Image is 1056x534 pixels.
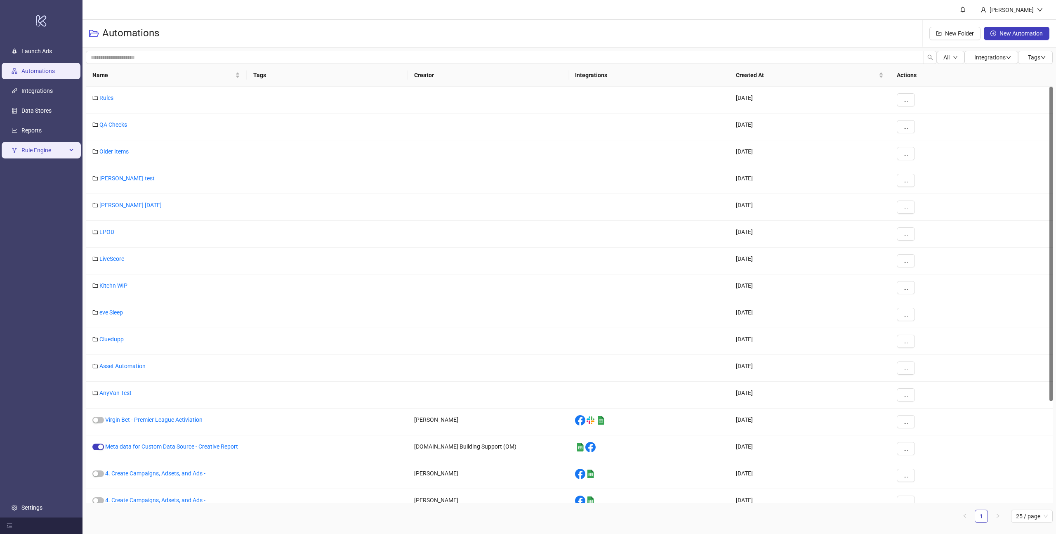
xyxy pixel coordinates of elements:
a: LPOD [99,229,114,235]
span: ... [903,445,908,452]
li: 1 [975,510,988,523]
button: ... [897,281,915,294]
span: ... [903,150,908,157]
a: [PERSON_NAME] [DATE] [99,202,162,208]
span: folder [92,122,98,128]
button: ... [897,174,915,187]
div: [DATE] [729,328,890,355]
span: ... [903,365,908,371]
a: Automations [21,68,55,74]
a: eve Sleep [99,309,123,316]
span: ... [903,392,908,398]
button: Alldown [937,51,964,64]
button: ... [897,388,915,402]
h3: Automations [102,27,159,40]
span: down [1037,7,1043,13]
span: plus-circle [990,31,996,36]
span: Rule Engine [21,142,67,158]
span: ... [903,472,908,479]
li: Previous Page [958,510,971,523]
span: user [981,7,986,13]
span: down [1006,54,1011,60]
span: ... [903,284,908,291]
button: ... [897,254,915,267]
span: New Automation [999,30,1043,37]
div: [DATE] [729,140,890,167]
button: ... [897,93,915,106]
span: ... [903,204,908,210]
span: Tags [1028,54,1046,61]
div: [DATE] [729,167,890,194]
li: Next Page [991,510,1004,523]
th: Created At [729,64,890,87]
div: [DATE] [729,274,890,301]
div: [DATE] [729,248,890,274]
a: Kitchn WIP [99,282,127,289]
span: ... [903,97,908,103]
span: folder [92,310,98,315]
a: [PERSON_NAME] test [99,175,155,182]
span: folder [92,229,98,235]
span: search [927,54,933,60]
th: Creator [408,64,568,87]
div: [DATE] [729,87,890,113]
a: 4. Create Campaigns, Adsets, and Ads - [105,470,205,477]
span: All [943,54,950,61]
a: Rules [99,95,113,101]
button: right [991,510,1004,523]
div: [DATE] [729,221,890,248]
div: [DATE] [729,382,890,409]
button: ... [897,362,915,375]
a: Settings [21,504,42,511]
a: Reports [21,127,42,134]
span: 25 / page [1016,510,1048,522]
th: Actions [890,64,1053,87]
span: folder-open [89,28,99,38]
th: Name [86,64,247,87]
span: New Folder [945,30,974,37]
span: folder-add [936,31,942,36]
span: left [962,513,967,518]
a: AnyVan Test [99,390,132,396]
a: Launch Ads [21,48,52,54]
th: Integrations [568,64,729,87]
span: fork [12,147,17,153]
span: Name [92,71,233,80]
span: ... [903,311,908,318]
a: Data Stores [21,107,52,114]
button: ... [897,442,915,455]
a: Cluedupp [99,336,124,343]
div: [DATE] [729,489,890,516]
button: ... [897,415,915,428]
span: down [1040,54,1046,60]
button: New Folder [929,27,981,40]
div: [DATE] [729,462,890,489]
span: ... [903,418,908,425]
span: ... [903,338,908,345]
a: Integrations [21,87,53,94]
div: [DATE] [729,113,890,140]
span: folder [92,363,98,369]
button: Integrationsdown [964,51,1018,64]
span: folder [92,283,98,288]
span: Created At [736,71,877,80]
div: [PERSON_NAME] [408,462,568,489]
button: ... [897,201,915,214]
div: [DATE] [729,435,890,462]
button: ... [897,120,915,133]
button: ... [897,469,915,482]
div: [DATE] [729,409,890,435]
span: folder [92,256,98,262]
div: [DATE] [729,355,890,382]
span: down [953,55,958,60]
a: 4. Create Campaigns, Adsets, and Ads - [105,497,205,503]
a: Meta data for Custom Data Source - Creative Report [105,443,238,450]
button: ... [897,147,915,160]
div: Page Size [1011,510,1053,523]
a: QA Checks [99,121,127,128]
th: Tags [247,64,408,87]
div: [PERSON_NAME] [408,409,568,435]
span: folder [92,390,98,396]
span: bell [960,7,966,12]
button: New Automation [984,27,1049,40]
